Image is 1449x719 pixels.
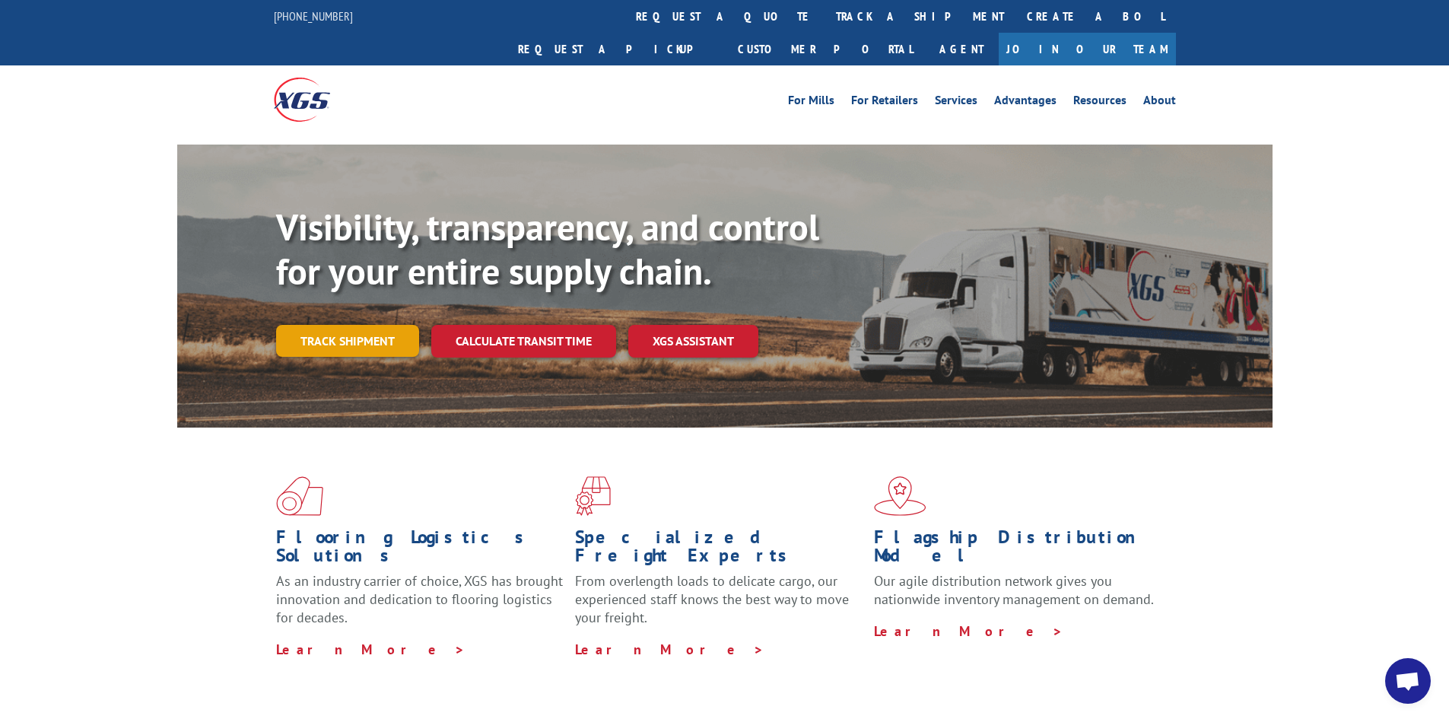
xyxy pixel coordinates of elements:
[274,8,353,24] a: [PHONE_NUMBER]
[575,528,863,572] h1: Specialized Freight Experts
[999,33,1176,65] a: Join Our Team
[276,476,323,516] img: xgs-icon-total-supply-chain-intelligence-red
[874,476,926,516] img: xgs-icon-flagship-distribution-model-red
[924,33,999,65] a: Agent
[874,572,1154,608] span: Our agile distribution network gives you nationwide inventory management on demand.
[276,641,466,658] a: Learn More >
[507,33,726,65] a: Request a pickup
[726,33,924,65] a: Customer Portal
[874,622,1063,640] a: Learn More >
[874,528,1161,572] h1: Flagship Distribution Model
[994,94,1057,111] a: Advantages
[1073,94,1126,111] a: Resources
[1143,94,1176,111] a: About
[788,94,834,111] a: For Mills
[276,203,819,294] b: Visibility, transparency, and control for your entire supply chain.
[851,94,918,111] a: For Retailers
[575,641,764,658] a: Learn More >
[575,476,611,516] img: xgs-icon-focused-on-flooring-red
[575,572,863,640] p: From overlength loads to delicate cargo, our experienced staff knows the best way to move your fr...
[1385,658,1431,704] div: Open chat
[276,572,563,626] span: As an industry carrier of choice, XGS has brought innovation and dedication to flooring logistics...
[276,528,564,572] h1: Flooring Logistics Solutions
[431,325,616,358] a: Calculate transit time
[935,94,977,111] a: Services
[276,325,419,357] a: Track shipment
[628,325,758,358] a: XGS ASSISTANT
